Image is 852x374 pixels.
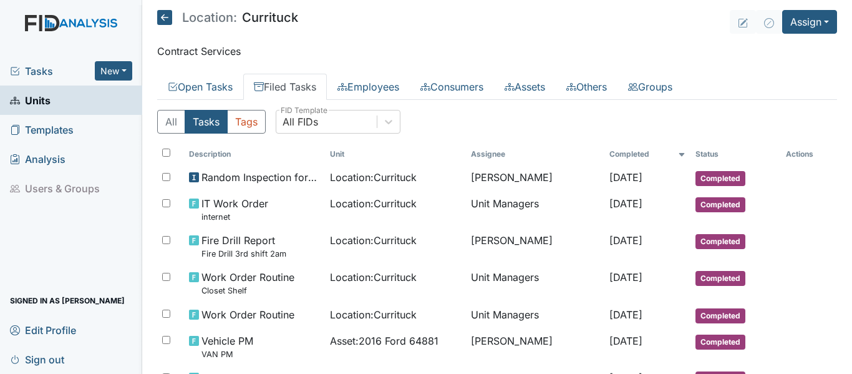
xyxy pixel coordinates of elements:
[781,144,837,165] th: Actions
[466,302,604,328] td: Unit Managers
[466,144,604,165] th: Assignee
[330,270,417,285] span: Location : Currituck
[609,308,642,321] span: [DATE]
[410,74,494,100] a: Consumers
[10,350,64,369] span: Sign out
[201,211,268,223] small: internet
[157,10,298,25] h5: Currituck
[10,91,51,110] span: Units
[10,291,125,310] span: Signed in as [PERSON_NAME]
[330,333,438,348] span: Asset : 2016 Ford 64881
[695,335,745,350] span: Completed
[201,248,286,260] small: Fire Drill 3rd shift 2am
[494,74,556,100] a: Assets
[466,328,604,365] td: [PERSON_NAME]
[243,74,327,100] a: Filed Tasks
[466,265,604,302] td: Unit Managers
[201,270,294,297] span: Work Order Routine Closet Shelf
[201,285,294,297] small: Closet Shelf
[227,110,266,134] button: Tags
[157,74,243,100] a: Open Tasks
[325,144,466,165] th: Toggle SortBy
[690,144,781,165] th: Toggle SortBy
[201,196,268,223] span: IT Work Order internet
[609,335,642,347] span: [DATE]
[185,110,228,134] button: Tasks
[609,171,642,184] span: [DATE]
[695,197,745,212] span: Completed
[782,10,837,34] button: Assign
[162,149,170,157] input: Toggle All Rows Selected
[10,149,65,169] span: Analysis
[466,228,604,265] td: [PERSON_NAME]
[184,144,325,165] th: Toggle SortBy
[609,271,642,283] span: [DATE]
[330,233,417,248] span: Location : Currituck
[201,233,286,260] span: Fire Drill Report Fire Drill 3rd shift 2am
[201,170,320,185] span: Random Inspection for Evening
[10,320,76,340] span: Edit Profile
[157,110,266,134] div: Type filter
[609,234,642,247] span: [DATE]
[330,307,417,322] span: Location : Currituck
[466,165,604,191] td: [PERSON_NAME]
[617,74,683,100] a: Groups
[201,307,294,322] span: Work Order Routine
[10,120,74,139] span: Templates
[609,197,642,210] span: [DATE]
[695,234,745,249] span: Completed
[283,114,318,129] div: All FIDs
[695,271,745,286] span: Completed
[157,44,837,59] p: Contract Services
[201,348,253,360] small: VAN PM
[604,144,691,165] th: Toggle SortBy
[330,170,417,185] span: Location : Currituck
[695,171,745,186] span: Completed
[201,333,253,360] span: Vehicle PM VAN PM
[695,308,745,323] span: Completed
[466,191,604,228] td: Unit Managers
[330,196,417,211] span: Location : Currituck
[182,11,237,24] span: Location:
[327,74,410,100] a: Employees
[10,64,95,79] a: Tasks
[95,61,132,81] button: New
[157,110,185,134] button: All
[556,74,617,100] a: Others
